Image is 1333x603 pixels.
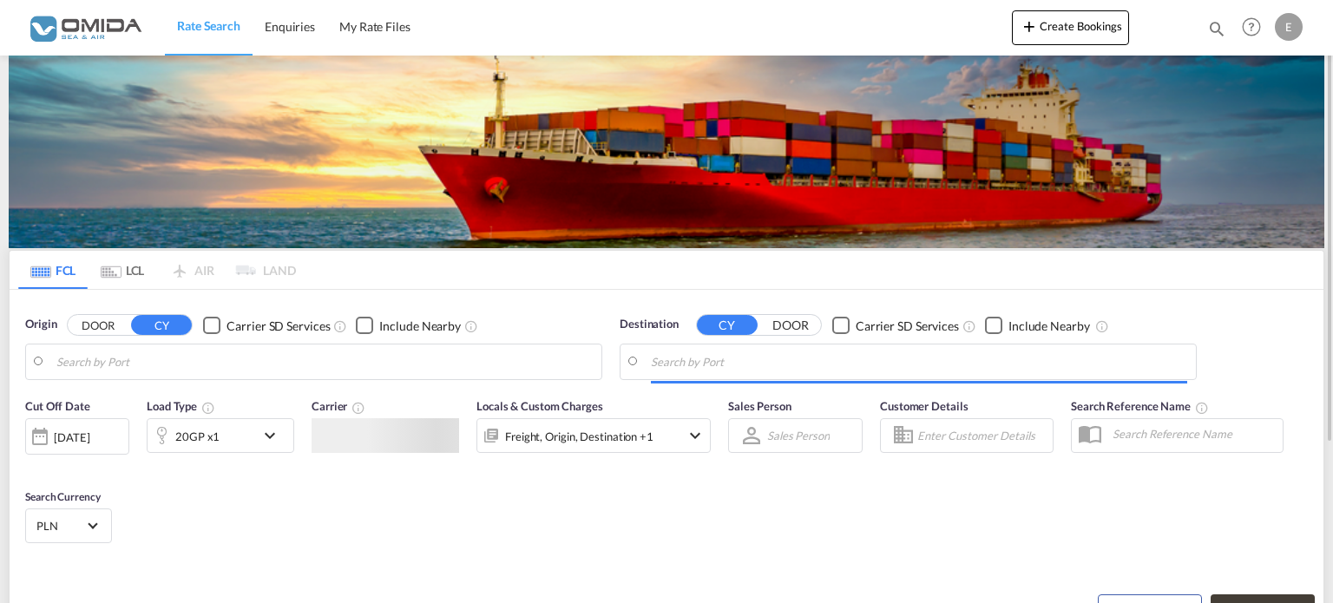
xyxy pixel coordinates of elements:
span: Origin [25,316,56,333]
md-checkbox: Checkbox No Ink [985,316,1090,334]
input: Search by Port [651,349,1187,375]
md-datepicker: Select [25,453,38,476]
div: 20GP x1icon-chevron-down [147,418,294,453]
md-icon: icon-chevron-down [685,425,706,446]
md-pagination-wrapper: Use the left and right arrow keys to navigate between tabs [18,251,296,289]
button: DOOR [760,316,821,336]
div: [DATE] [25,418,129,455]
span: Help [1237,12,1266,42]
span: My Rate Files [339,19,410,34]
md-icon: icon-chevron-down [259,425,289,446]
span: Sales Person [728,399,791,413]
div: E [1275,13,1303,41]
span: Search Currency [25,490,101,503]
md-icon: icon-magnify [1207,19,1226,38]
input: Search Reference Name [1104,421,1283,447]
div: icon-magnify [1207,19,1226,45]
span: Load Type [147,399,215,413]
span: PLN [36,518,85,534]
md-icon: Unchecked: Search for CY (Container Yard) services for all selected carriers.Checked : Search for... [333,319,347,333]
div: Freight Origin Destination Factory Stuffingicon-chevron-down [476,418,711,453]
md-icon: The selected Trucker/Carrierwill be displayed in the rate results If the rates are from another f... [351,401,365,415]
span: Enquiries [265,19,315,34]
span: Search Reference Name [1071,399,1209,413]
span: Destination [620,316,679,333]
md-icon: Your search will be saved by the below given name [1195,401,1209,415]
button: DOOR [68,316,128,336]
div: 20GP x1 [175,424,220,449]
input: Enter Customer Details [917,423,1047,449]
md-icon: Unchecked: Search for CY (Container Yard) services for all selected carriers.Checked : Search for... [962,319,976,333]
md-select: Select Currency: zł PLNPoland Zloty [35,513,102,538]
img: 459c566038e111ed959c4fc4f0a4b274.png [26,8,143,47]
md-checkbox: Checkbox No Ink [356,316,461,334]
img: LCL+%26+FCL+BACKGROUND.png [9,56,1324,248]
md-icon: icon-information-outline [201,401,215,415]
div: [DATE] [54,429,89,445]
div: Include Nearby [1008,318,1090,335]
button: icon-plus 400-fgCreate Bookings [1012,10,1129,45]
span: Carrier [312,399,365,413]
span: Rate Search [177,18,240,33]
div: Carrier SD Services [227,318,330,335]
md-checkbox: Checkbox No Ink [203,316,330,334]
md-icon: Unchecked: Ignores neighbouring ports when fetching rates.Checked : Includes neighbouring ports w... [1095,319,1109,333]
span: Locals & Custom Charges [476,399,603,413]
span: Cut Off Date [25,399,90,413]
input: Search by Port [56,349,593,375]
md-checkbox: Checkbox No Ink [832,316,959,334]
md-icon: Unchecked: Ignores neighbouring ports when fetching rates.Checked : Includes neighbouring ports w... [464,319,478,333]
md-icon: icon-plus 400-fg [1019,16,1040,36]
button: CY [697,315,758,335]
div: Help [1237,12,1275,43]
md-select: Sales Person [765,423,831,449]
button: CY [131,315,192,335]
div: Carrier SD Services [856,318,959,335]
div: Freight Origin Destination Factory Stuffing [505,424,653,449]
div: Include Nearby [379,318,461,335]
span: Customer Details [880,399,968,413]
md-tab-item: LCL [88,251,157,289]
md-tab-item: FCL [18,251,88,289]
